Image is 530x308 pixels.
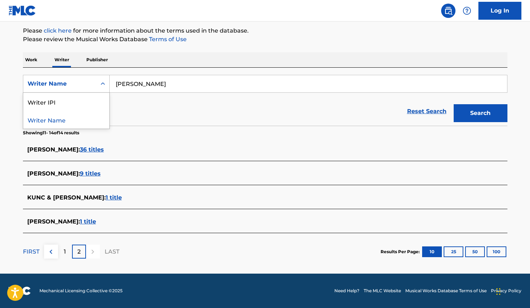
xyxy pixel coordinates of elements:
[23,130,79,136] p: Showing 11 - 14 of 14 results
[23,93,109,111] div: Writer IPI
[80,170,101,177] span: 9 titles
[494,274,530,308] div: Widżet czatu
[23,52,39,67] p: Work
[444,246,463,257] button: 25
[148,36,187,43] a: Terms of Use
[105,247,119,256] p: LAST
[27,146,80,153] span: [PERSON_NAME] :
[23,247,39,256] p: FIRST
[106,194,122,201] span: 1 title
[463,6,471,15] img: help
[27,218,80,225] span: [PERSON_NAME] :
[44,27,72,34] a: click here
[487,246,506,257] button: 100
[441,4,455,18] a: Public Search
[28,80,92,88] div: Writer Name
[80,218,96,225] span: 1 title
[364,288,401,294] a: The MLC Website
[27,194,106,201] span: KUNC & [PERSON_NAME] :
[404,104,450,119] a: Reset Search
[334,288,359,294] a: Need Help?
[23,75,507,126] form: Search Form
[77,247,81,256] p: 2
[460,4,474,18] div: Help
[84,52,110,67] p: Publisher
[80,146,104,153] span: 36 titles
[9,287,31,295] img: logo
[23,111,109,129] div: Writer Name
[27,170,80,177] span: [PERSON_NAME] :
[491,288,521,294] a: Privacy Policy
[496,281,501,302] div: Przeciągnij
[405,288,487,294] a: Musical Works Database Terms of Use
[23,35,507,44] p: Please review the Musical Works Database
[64,247,66,256] p: 1
[494,274,530,308] iframe: Chat Widget
[47,247,55,256] img: left
[478,2,521,20] a: Log In
[39,288,123,294] span: Mechanical Licensing Collective © 2025
[52,52,71,67] p: Writer
[444,6,453,15] img: search
[465,246,485,257] button: 50
[454,104,507,122] button: Search
[23,27,507,35] p: Please for more information about the terms used in the database.
[381,249,421,255] p: Results Per Page:
[422,246,442,257] button: 10
[9,5,36,16] img: MLC Logo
